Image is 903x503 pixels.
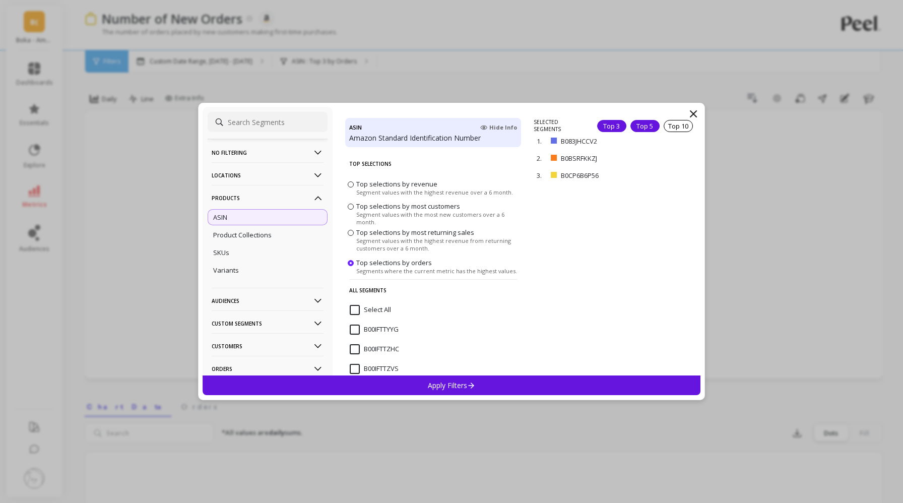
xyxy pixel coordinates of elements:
p: ASIN [213,213,227,222]
p: Apply Filters [428,381,476,390]
p: Variants [213,266,239,275]
p: Product Collections [213,230,272,239]
span: Top selections by most returning sales [356,228,474,237]
p: Audiences [212,288,324,313]
span: Segments where the current metric has the highest values. [356,267,517,275]
span: Top selections by most customers [356,202,460,211]
p: No filtering [212,140,324,165]
h4: ASIN [349,122,362,133]
span: B00IFTTYYG [350,325,399,335]
span: Segment values with the highest revenue from returning customers over a 6 month. [356,237,519,252]
p: SKUs [213,248,229,257]
span: Segment values with the most new customers over a 6 month. [356,211,519,226]
span: Top selections by revenue [356,179,437,188]
p: Amazon Standard Identification Number [349,133,517,143]
div: Top 3 [597,120,626,132]
p: Locations [212,162,324,188]
p: Products [212,185,324,211]
span: Top selections by orders [356,258,432,267]
p: All Segments [349,279,517,301]
div: Top 10 [664,120,693,132]
input: Search Segments [208,112,328,132]
p: B0BSRFKKZJ [561,154,646,163]
p: Custom Segments [212,310,324,336]
p: Top Selections [349,153,517,174]
span: Segment values with the highest revenue over a 6 month. [356,188,513,196]
p: Customers [212,333,324,359]
p: Orders [212,356,324,382]
p: 3. [537,171,547,180]
p: 1. [537,137,547,146]
span: Select All [350,305,391,315]
p: SELECTED SEGMENTS [534,118,585,133]
span: Hide Info [480,123,517,132]
p: B0CP6B6P56 [561,171,646,180]
p: B083JHCCV2 [561,137,646,146]
span: B00IFTTZHC [350,344,399,354]
div: Top 5 [630,120,660,132]
p: 2. [537,154,547,163]
span: B00IFTTZVS [350,364,399,374]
